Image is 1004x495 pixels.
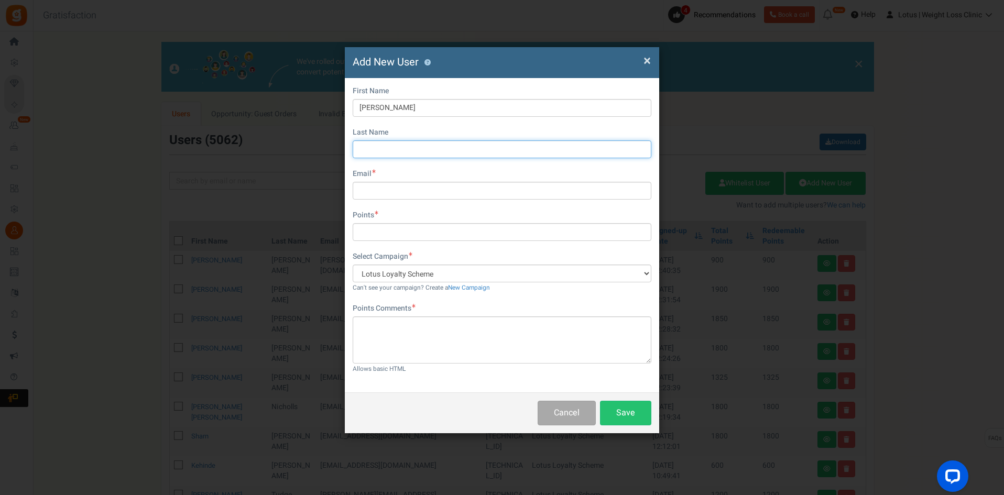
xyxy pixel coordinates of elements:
label: First Name [353,86,389,96]
label: Last Name [353,127,388,138]
label: Email [353,169,376,179]
span: Add New User [353,54,419,70]
label: Points [353,210,378,221]
button: ? [424,59,431,66]
span: × [643,51,651,71]
label: Select Campaign [353,251,412,262]
small: Allows basic HTML [353,365,406,373]
small: Can't see your campaign? Create a [353,283,490,292]
button: Cancel [538,401,596,425]
label: Points Comments [353,303,416,314]
a: New Campaign [448,283,490,292]
button: Save [600,401,651,425]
